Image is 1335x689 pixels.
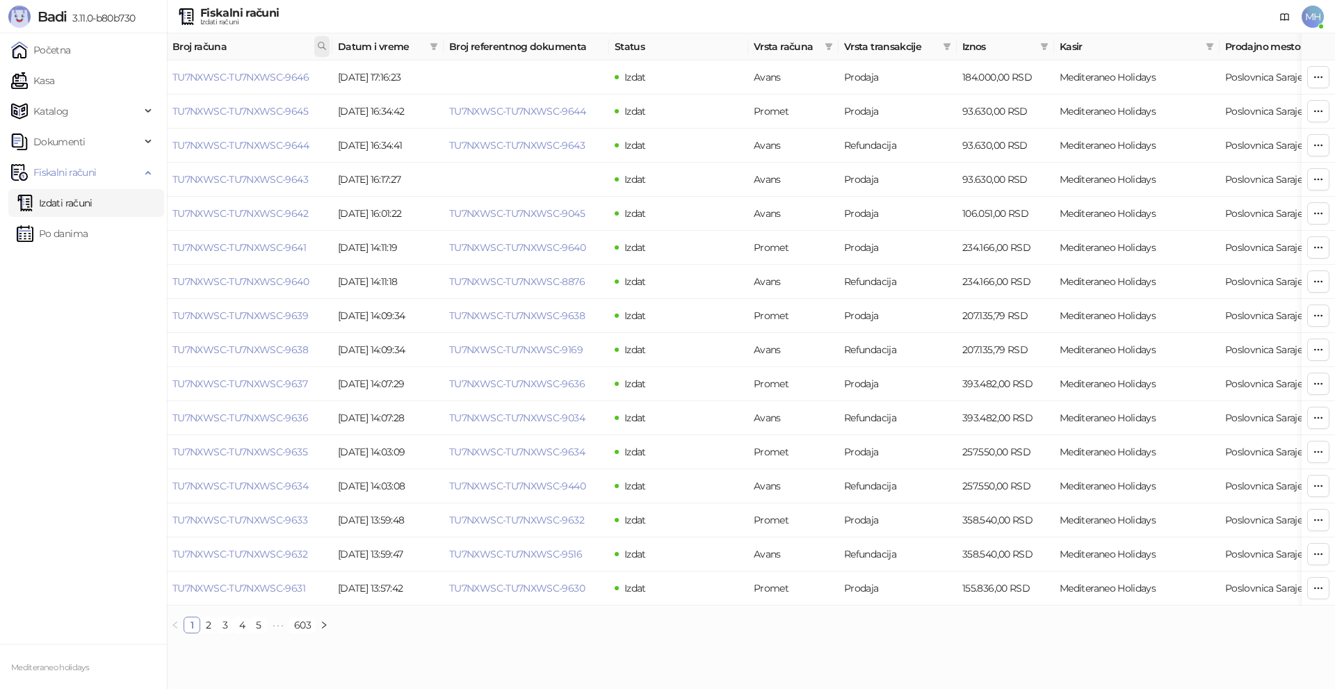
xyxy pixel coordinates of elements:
span: Dokumenti [33,128,85,156]
td: Mediteraneo Holidays [1054,129,1220,163]
span: Izdat [624,105,646,117]
td: Refundacija [839,333,957,367]
span: Izdat [624,275,646,288]
span: filter [430,42,438,51]
a: TU7NXWSC-TU7NXWSC-9034 [449,412,585,424]
td: Avans [748,197,839,231]
li: Prethodna strana [167,617,184,633]
td: [DATE] 16:34:41 [332,129,444,163]
td: TU7NXWSC-TU7NXWSC-9638 [167,333,332,367]
td: Promet [748,435,839,469]
span: filter [1040,42,1049,51]
span: filter [940,36,954,57]
th: Broj računa [167,33,332,60]
td: TU7NXWSC-TU7NXWSC-9646 [167,60,332,95]
td: Mediteraneo Holidays [1054,95,1220,129]
td: TU7NXWSC-TU7NXWSC-9634 [167,469,332,503]
td: Promet [748,572,839,606]
li: 3 [217,617,234,633]
a: TU7NXWSC-TU7NXWSC-9632 [449,514,584,526]
td: Promet [748,299,839,333]
a: 1 [184,617,200,633]
td: Promet [748,231,839,265]
a: TU7NXWSC-TU7NXWSC-9636 [449,378,585,390]
td: 257.550,00 RSD [957,435,1054,469]
li: 603 [289,617,316,633]
td: [DATE] 16:17:27 [332,163,444,197]
td: Mediteraneo Holidays [1054,299,1220,333]
a: TU7NXWSC-TU7NXWSC-9635 [172,446,307,458]
td: [DATE] 14:03:09 [332,435,444,469]
a: TU7NXWSC-TU7NXWSC-9642 [172,207,308,220]
td: Avans [748,469,839,503]
span: Katalog [33,97,69,125]
td: Avans [748,537,839,572]
a: 603 [290,617,315,633]
td: 155.836,00 RSD [957,572,1054,606]
span: filter [1037,36,1051,57]
td: Avans [748,265,839,299]
td: Prodaja [839,95,957,129]
a: TU7NXWSC-TU7NXWSC-9634 [449,446,585,458]
a: TU7NXWSC-TU7NXWSC-9638 [172,343,308,356]
td: [DATE] 14:11:18 [332,265,444,299]
a: TU7NXWSC-TU7NXWSC-9632 [172,548,307,560]
td: TU7NXWSC-TU7NXWSC-9639 [167,299,332,333]
td: Mediteraneo Holidays [1054,163,1220,197]
td: 234.166,00 RSD [957,231,1054,265]
span: Izdat [624,446,646,458]
span: Izdat [624,207,646,220]
a: TU7NXWSC-TU7NXWSC-9633 [172,514,307,526]
td: Prodaja [839,503,957,537]
td: TU7NXWSC-TU7NXWSC-9640 [167,265,332,299]
td: [DATE] 16:01:22 [332,197,444,231]
span: filter [1206,42,1214,51]
td: TU7NXWSC-TU7NXWSC-9636 [167,401,332,435]
td: Mediteraneo Holidays [1054,265,1220,299]
span: Izdat [624,343,646,356]
li: 4 [234,617,250,633]
td: [DATE] 14:11:19 [332,231,444,265]
span: Datum i vreme [338,39,424,54]
td: Mediteraneo Holidays [1054,435,1220,469]
td: 93.630,00 RSD [957,163,1054,197]
div: Izdati računi [200,19,279,26]
td: Prodaja [839,60,957,95]
span: Izdat [624,514,646,526]
th: Broj referentnog dokumenta [444,33,609,60]
td: Mediteraneo Holidays [1054,60,1220,95]
a: Dokumentacija [1274,6,1296,28]
td: Prodaja [839,367,957,401]
span: Izdat [624,71,646,83]
td: [DATE] 14:09:34 [332,299,444,333]
th: Kasir [1054,33,1220,60]
li: Sledećih 5 Strana [267,617,289,633]
td: 393.482,00 RSD [957,367,1054,401]
td: Mediteraneo Holidays [1054,333,1220,367]
span: Kasir [1060,39,1200,54]
span: filter [825,42,833,51]
td: [DATE] 17:16:23 [332,60,444,95]
span: filter [943,42,951,51]
td: TU7NXWSC-TU7NXWSC-9633 [167,503,332,537]
a: Izdati računi [17,189,92,217]
td: 207.135,79 RSD [957,299,1054,333]
td: Promet [748,503,839,537]
a: 5 [251,617,266,633]
td: Promet [748,95,839,129]
td: Refundacija [839,469,957,503]
span: right [320,621,328,629]
a: TU7NXWSC-TU7NXWSC-9646 [172,71,309,83]
td: 207.135,79 RSD [957,333,1054,367]
a: Kasa [11,67,54,95]
td: 93.630,00 RSD [957,129,1054,163]
span: Izdat [624,173,646,186]
span: Izdat [624,582,646,594]
a: Po danima [17,220,88,248]
td: Avans [748,333,839,367]
td: TU7NXWSC-TU7NXWSC-9632 [167,537,332,572]
a: TU7NXWSC-TU7NXWSC-9639 [172,309,308,322]
td: Avans [748,401,839,435]
th: Vrsta transakcije [839,33,957,60]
